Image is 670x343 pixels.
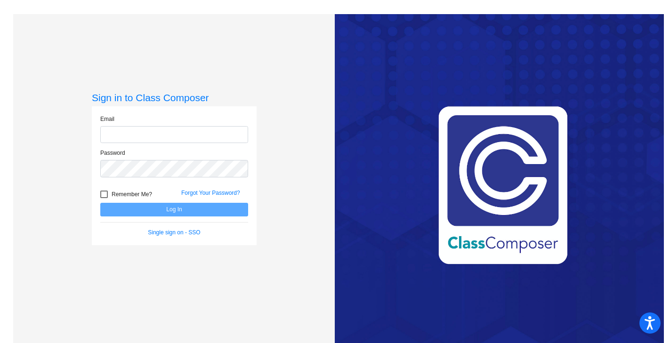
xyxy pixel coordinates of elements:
[100,149,125,157] label: Password
[148,229,200,236] a: Single sign on - SSO
[112,189,152,200] span: Remember Me?
[92,92,257,104] h3: Sign in to Class Composer
[100,115,114,123] label: Email
[100,203,248,216] button: Log In
[181,190,240,196] a: Forgot Your Password?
